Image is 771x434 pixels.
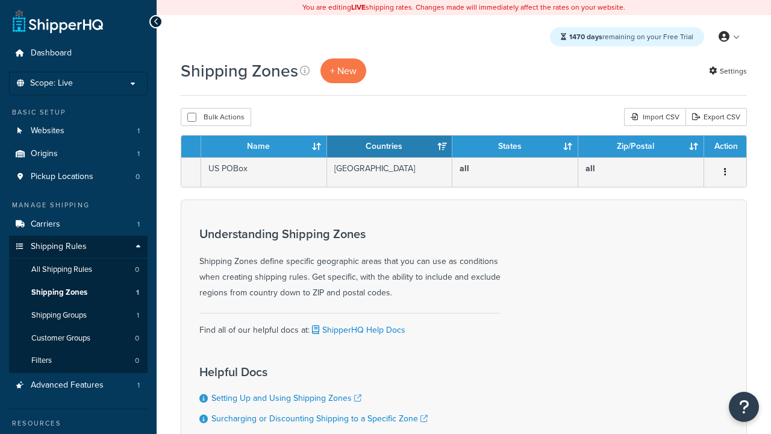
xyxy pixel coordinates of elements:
[31,126,64,136] span: Websites
[199,365,428,379] h3: Helpful Docs
[31,310,87,321] span: Shipping Groups
[9,374,148,397] a: Advanced Features 1
[30,78,73,89] span: Scope: Live
[31,333,90,344] span: Customer Groups
[9,236,148,373] li: Shipping Rules
[9,259,148,281] li: All Shipping Rules
[327,136,453,157] th: Countries: activate to sort column ascending
[135,356,139,366] span: 0
[685,108,747,126] a: Export CSV
[729,392,759,422] button: Open Resource Center
[452,136,578,157] th: States: activate to sort column ascending
[9,107,148,118] div: Basic Setup
[569,31,602,42] strong: 1470 days
[199,313,501,338] div: Find all of our helpful docs at:
[550,27,704,46] div: remaining on your Free Trial
[181,59,298,83] h1: Shipping Zones
[31,288,87,298] span: Shipping Zones
[31,356,52,366] span: Filters
[330,64,357,78] span: + New
[137,126,140,136] span: 1
[137,380,140,391] span: 1
[199,227,501,301] div: Shipping Zones define specific geographic areas that you can use as conditions when creating ship...
[320,58,366,83] a: + New
[9,42,148,64] a: Dashboard
[9,143,148,165] li: Origins
[201,136,327,157] th: Name: activate to sort column ascending
[137,149,140,159] span: 1
[9,418,148,429] div: Resources
[351,2,366,13] b: LIVE
[9,350,148,372] a: Filters 0
[9,120,148,142] a: Websites 1
[181,108,251,126] button: Bulk Actions
[9,166,148,188] a: Pickup Locations 0
[9,350,148,372] li: Filters
[327,157,453,187] td: [GEOGRAPHIC_DATA]
[9,281,148,304] li: Shipping Zones
[9,327,148,350] a: Customer Groups 0
[136,288,139,298] span: 1
[9,213,148,236] li: Carriers
[31,219,60,230] span: Carriers
[585,162,595,175] b: all
[704,136,746,157] th: Action
[13,9,103,33] a: ShipperHQ Home
[9,304,148,327] li: Shipping Groups
[9,327,148,350] li: Customer Groups
[199,227,501,241] h3: Understanding Shipping Zones
[31,380,104,391] span: Advanced Features
[31,172,93,182] span: Pickup Locations
[9,213,148,236] a: Carriers 1
[9,374,148,397] li: Advanced Features
[9,281,148,304] a: Shipping Zones 1
[136,172,140,182] span: 0
[9,166,148,188] li: Pickup Locations
[135,265,139,275] span: 0
[578,136,704,157] th: Zip/Postal: activate to sort column ascending
[9,304,148,327] a: Shipping Groups 1
[310,324,405,336] a: ShipperHQ Help Docs
[211,412,428,425] a: Surcharging or Discounting Shipping to a Specific Zone
[211,392,361,404] a: Setting Up and Using Shipping Zones
[137,219,140,230] span: 1
[135,333,139,344] span: 0
[9,120,148,142] li: Websites
[9,200,148,210] div: Manage Shipping
[460,162,469,175] b: all
[624,108,685,126] div: Import CSV
[31,149,58,159] span: Origins
[201,157,327,187] td: US POBox
[31,242,87,252] span: Shipping Rules
[9,259,148,281] a: All Shipping Rules 0
[31,265,92,275] span: All Shipping Rules
[9,143,148,165] a: Origins 1
[709,63,747,80] a: Settings
[31,48,72,58] span: Dashboard
[9,236,148,258] a: Shipping Rules
[137,310,139,321] span: 1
